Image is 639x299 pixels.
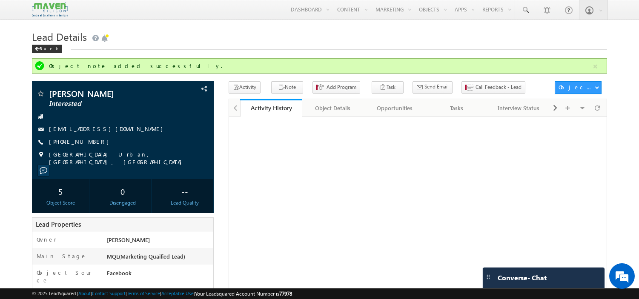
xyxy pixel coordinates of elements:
div: -- [158,183,211,199]
a: About [78,290,91,296]
div: Activity History [246,104,295,112]
button: Object Actions [555,81,602,94]
span: [PHONE_NUMBER] [49,138,113,146]
div: 0 [96,183,149,199]
div: Facebook [105,269,213,281]
div: Object Actions [559,83,595,91]
span: [GEOGRAPHIC_DATA] Urban, [GEOGRAPHIC_DATA], [GEOGRAPHIC_DATA] [49,151,196,166]
span: © 2025 LeadSquared | | | | | [32,290,292,298]
div: Tasks [433,103,480,113]
a: Acceptable Use [161,290,194,296]
span: Lead Details [32,30,87,43]
span: Send Email [424,83,449,91]
label: Main Stage [37,252,87,260]
button: Note [271,81,303,94]
span: 77978 [279,290,292,297]
a: Activity History [240,99,302,117]
button: Send Email [413,81,453,94]
span: Interested [49,100,162,108]
a: Tasks [426,99,488,117]
div: MQL(Marketing Quaified Lead) [105,252,213,264]
a: Interview Status [488,99,550,117]
div: Disengaged [96,199,149,207]
a: Terms of Service [127,290,160,296]
img: carter-drag [485,273,492,280]
label: Object Source [37,269,98,284]
a: Object Details [302,99,364,117]
label: Owner [37,236,57,243]
button: Add Program [312,81,360,94]
a: [EMAIL_ADDRESS][DOMAIN_NAME] [49,125,167,132]
div: Opportunities [371,103,418,113]
span: Your Leadsquared Account Number is [195,290,292,297]
span: Add Program [327,83,356,91]
a: Back [32,44,66,51]
a: Opportunities [364,99,426,117]
div: Object Details [309,103,356,113]
div: 5 [34,183,87,199]
button: Call Feedback - Lead [461,81,525,94]
div: Lead Quality [158,199,211,207]
div: Object note added successfully. [49,62,592,70]
span: Call Feedback - Lead [476,83,522,91]
a: Contact Support [92,290,126,296]
img: Custom Logo [32,2,68,17]
div: Interview Status [495,103,542,113]
span: Converse - Chat [498,274,547,282]
div: Object Score [34,199,87,207]
span: Lead Properties [36,220,81,228]
div: Back [32,45,62,53]
button: Task [372,81,404,94]
span: [PERSON_NAME] [107,236,150,243]
span: [PERSON_NAME] [49,89,162,98]
button: Activity [229,81,261,94]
